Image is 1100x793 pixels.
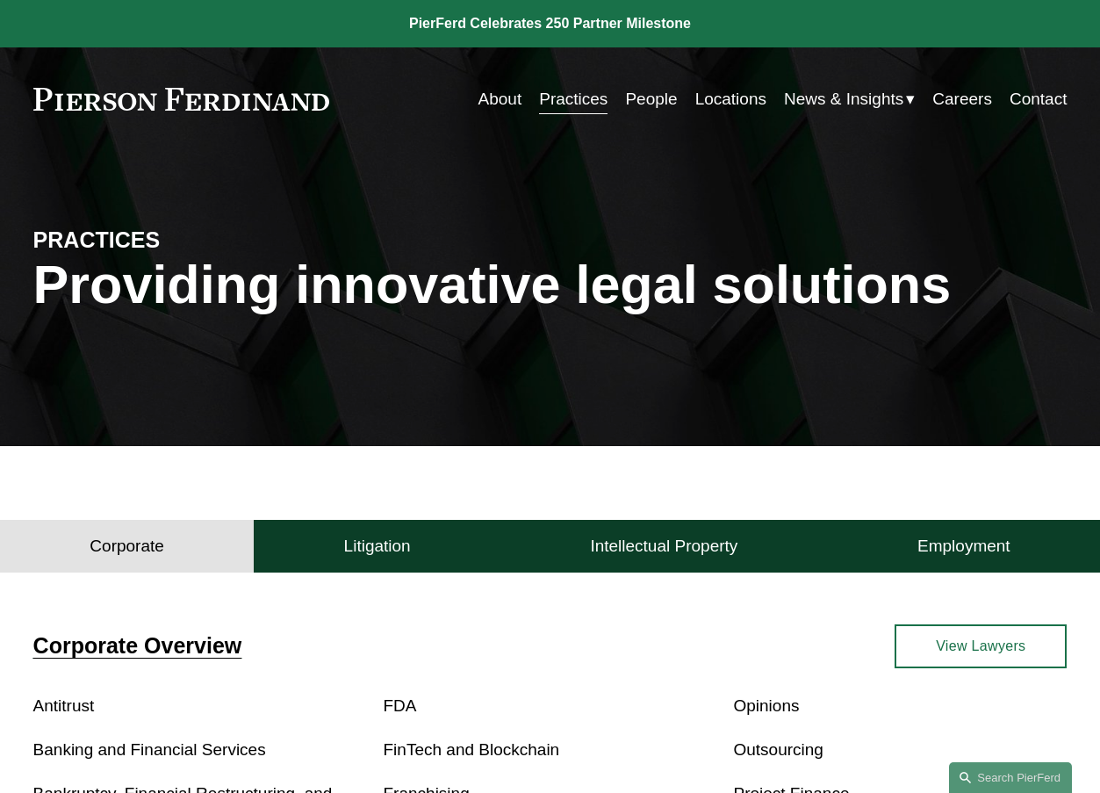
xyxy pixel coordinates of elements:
[384,696,417,714] a: FDA
[784,84,903,114] span: News & Insights
[90,536,164,557] h4: Corporate
[1010,83,1067,116] a: Contact
[917,536,1010,557] h4: Employment
[932,83,992,116] a: Careers
[33,633,242,658] a: Corporate Overview
[733,696,799,714] a: Opinions
[733,739,823,758] a: Outsourcing
[695,83,766,116] a: Locations
[590,536,737,557] h4: Intellectual Property
[625,83,677,116] a: People
[33,255,1068,316] h1: Providing innovative legal solutions
[33,227,291,255] h4: PRACTICES
[539,83,608,116] a: Practices
[895,624,1067,668] a: View Lawyers
[949,762,1072,793] a: Search this site
[33,739,266,758] a: Banking and Financial Services
[33,696,95,714] a: Antitrust
[784,83,915,116] a: folder dropdown
[344,536,411,557] h4: Litigation
[384,739,560,758] a: FinTech and Blockchain
[478,83,522,116] a: About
